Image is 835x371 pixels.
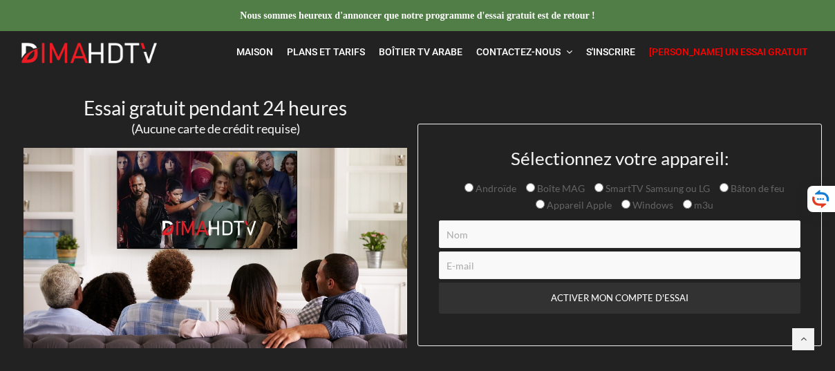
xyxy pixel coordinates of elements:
input: Bâton de feu [720,183,729,192]
input: Windows [621,200,630,209]
font: SmartTV Samsung ou LG [606,182,710,194]
input: Appareil Apple [536,200,545,209]
font: Sélectionnez votre appareil: [511,147,729,169]
a: Retour en haut [792,328,814,350]
font: Plans et tarifs [287,46,365,57]
a: [PERSON_NAME] un essai gratuit [642,38,815,66]
font: (Aucune carte de crédit requise) [131,121,300,136]
font: S'inscrire [586,46,635,57]
font: Essai gratuit pendant 24 heures [84,96,347,120]
input: ACTIVER MON COMPTE D'ESSAI [439,283,800,314]
a: Nous sommes heureux d'annoncer que notre programme d'essai gratuit est de retour ! [240,9,594,21]
font: Appareil Apple [547,199,612,211]
font: m3u [694,199,713,211]
a: Boîtier TV arabe [372,38,469,66]
a: Plans et tarifs [280,38,372,66]
font: Contactez-nous [476,46,561,57]
font: Windows [632,199,673,211]
font: Androïde [476,182,516,194]
form: Formulaire de contact [429,149,811,345]
font: Maison [236,46,273,57]
font: Bâton de feu [731,182,785,194]
input: Boîte MAG [526,183,535,192]
input: Androïde [465,183,473,192]
a: Contactez-nous [469,38,579,66]
input: E-mail [439,251,800,279]
font: Nous sommes heureux d'annoncer que notre programme d'essai gratuit est de retour ! [240,10,594,21]
input: Nom [439,220,800,248]
input: m3u [683,200,692,209]
a: Maison [229,38,280,66]
font: [PERSON_NAME] un essai gratuit [649,46,808,57]
input: SmartTV Samsung ou LG [594,183,603,192]
font: Boîte MAG [537,182,585,194]
img: Dima HDTV [20,42,158,64]
a: S'inscrire [579,38,642,66]
font: Boîtier TV arabe [379,46,462,57]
